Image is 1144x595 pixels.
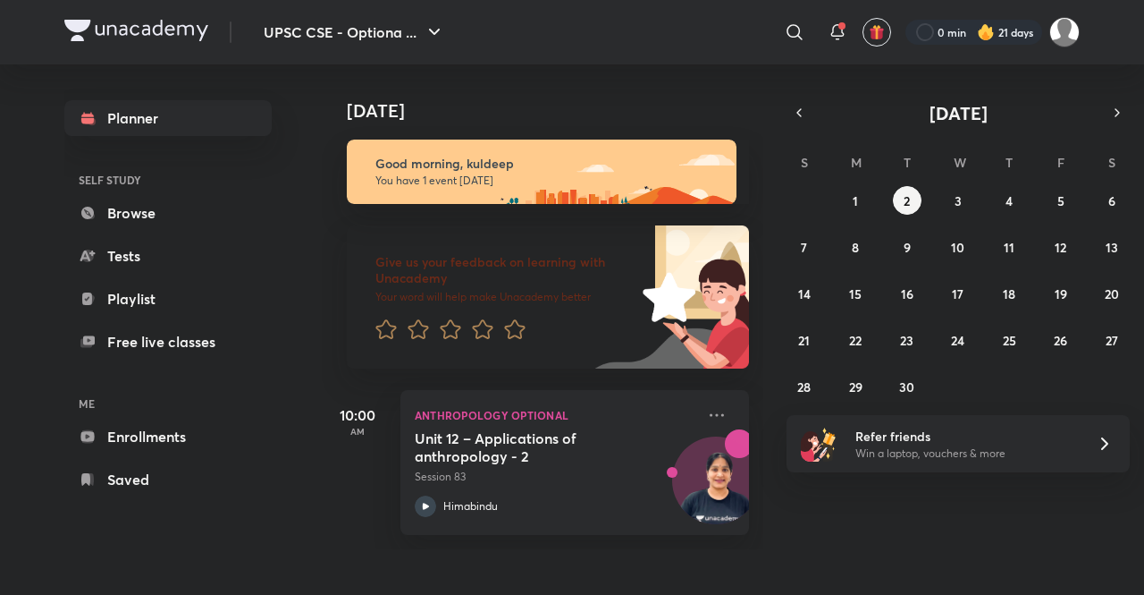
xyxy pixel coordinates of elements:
[1108,154,1115,171] abbr: Saturday
[64,20,208,41] img: Company Logo
[1108,192,1115,209] abbr: September 6, 2025
[64,462,272,497] a: Saved
[790,233,819,261] button: September 7, 2025
[347,140,736,204] img: morning
[64,324,272,360] a: Free live classes
[322,426,393,437] p: AM
[869,24,885,40] img: avatar
[790,372,819,401] button: September 28, 2025
[951,332,964,349] abbr: September 24, 2025
[375,290,636,304] p: Your word will help make Unacademy better
[901,285,913,302] abbr: September 16, 2025
[995,233,1023,261] button: September 11, 2025
[1098,326,1126,354] button: September 27, 2025
[899,378,914,395] abbr: September 30, 2025
[852,239,859,256] abbr: September 8, 2025
[862,18,891,47] button: avatar
[1106,239,1118,256] abbr: September 13, 2025
[849,332,862,349] abbr: September 22, 2025
[1047,326,1075,354] button: September 26, 2025
[841,279,870,308] button: September 15, 2025
[1105,285,1119,302] abbr: September 20, 2025
[790,326,819,354] button: September 21, 2025
[849,378,862,395] abbr: September 29, 2025
[1057,192,1064,209] abbr: September 5, 2025
[798,285,811,302] abbr: September 14, 2025
[929,101,988,125] span: [DATE]
[853,192,858,209] abbr: September 1, 2025
[841,372,870,401] button: September 29, 2025
[375,174,720,188] p: You have 1 event [DATE]
[790,279,819,308] button: September 14, 2025
[415,429,637,465] h5: Unit 12 – Applications of anthropology - 2
[64,419,272,455] a: Enrollments
[1098,186,1126,215] button: September 6, 2025
[64,388,272,419] h6: ME
[415,404,695,426] p: Anthropology Optional
[855,446,1075,462] p: Win a laptop, vouchers & more
[1049,17,1080,47] img: kuldeep Ahir
[801,154,808,171] abbr: Sunday
[1047,233,1075,261] button: September 12, 2025
[1055,239,1066,256] abbr: September 12, 2025
[1005,192,1013,209] abbr: September 4, 2025
[64,281,272,317] a: Playlist
[1005,154,1013,171] abbr: Thursday
[944,233,972,261] button: September 10, 2025
[1098,279,1126,308] button: September 20, 2025
[893,233,921,261] button: September 9, 2025
[995,279,1023,308] button: September 18, 2025
[893,279,921,308] button: September 16, 2025
[944,279,972,308] button: September 17, 2025
[443,498,498,514] p: Himabindu
[1047,279,1075,308] button: September 19, 2025
[995,186,1023,215] button: September 4, 2025
[1047,186,1075,215] button: September 5, 2025
[1055,285,1067,302] abbr: September 19, 2025
[944,326,972,354] button: September 24, 2025
[904,192,910,209] abbr: September 2, 2025
[900,332,913,349] abbr: September 23, 2025
[851,154,862,171] abbr: Monday
[955,192,962,209] abbr: September 3, 2025
[952,285,963,302] abbr: September 17, 2025
[253,14,456,50] button: UPSC CSE - Optiona ...
[951,239,964,256] abbr: September 10, 2025
[1004,239,1014,256] abbr: September 11, 2025
[797,378,811,395] abbr: September 28, 2025
[1003,332,1016,349] abbr: September 25, 2025
[977,23,995,41] img: streak
[64,20,208,46] a: Company Logo
[812,100,1105,125] button: [DATE]
[1003,285,1015,302] abbr: September 18, 2025
[944,186,972,215] button: September 3, 2025
[415,469,695,485] p: Session 83
[995,326,1023,354] button: September 25, 2025
[893,186,921,215] button: September 2, 2025
[954,154,966,171] abbr: Wednesday
[841,233,870,261] button: September 8, 2025
[64,100,272,136] a: Planner
[904,154,911,171] abbr: Tuesday
[582,225,749,369] img: feedback_image
[801,239,807,256] abbr: September 7, 2025
[375,156,720,172] h6: Good morning, kuldeep
[1057,154,1064,171] abbr: Friday
[1106,332,1118,349] abbr: September 27, 2025
[1098,233,1126,261] button: September 13, 2025
[798,332,810,349] abbr: September 21, 2025
[375,254,636,286] h6: Give us your feedback on learning with Unacademy
[673,446,759,532] img: Avatar
[841,326,870,354] button: September 22, 2025
[64,165,272,195] h6: SELF STUDY
[64,238,272,274] a: Tests
[849,285,862,302] abbr: September 15, 2025
[855,427,1075,446] h6: Refer friends
[841,186,870,215] button: September 1, 2025
[893,326,921,354] button: September 23, 2025
[801,426,837,462] img: referral
[1054,332,1067,349] abbr: September 26, 2025
[322,404,393,426] h5: 10:00
[904,239,911,256] abbr: September 9, 2025
[347,100,767,122] h4: [DATE]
